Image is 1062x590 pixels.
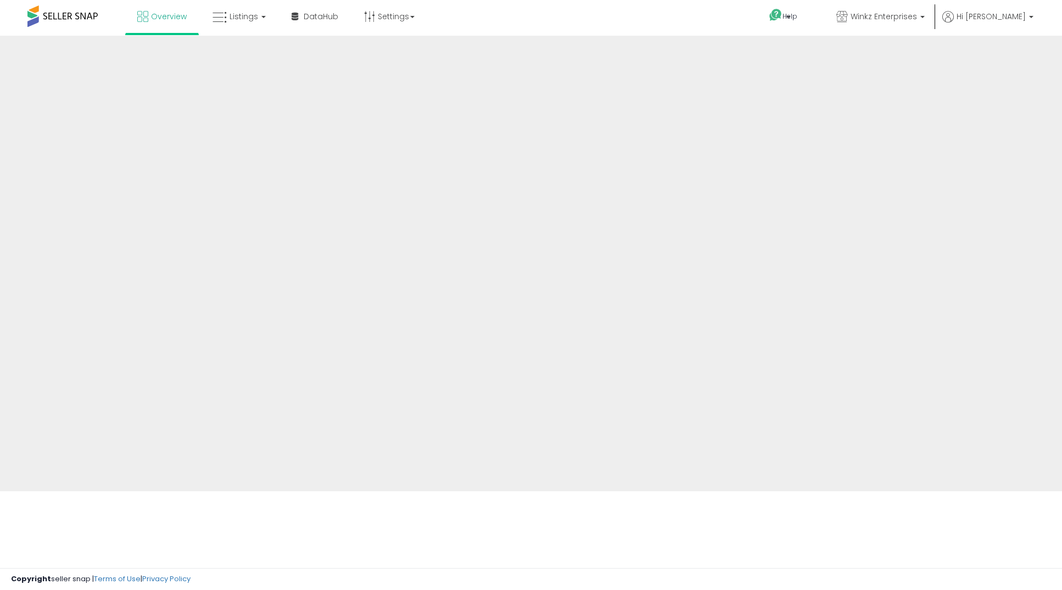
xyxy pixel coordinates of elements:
span: Listings [230,11,258,22]
span: Winkz Enterprises [851,11,917,22]
i: Get Help [769,8,782,22]
a: Hi [PERSON_NAME] [942,11,1033,33]
span: Help [782,12,797,21]
span: Overview [151,11,187,22]
span: DataHub [304,11,338,22]
span: Hi [PERSON_NAME] [957,11,1026,22]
